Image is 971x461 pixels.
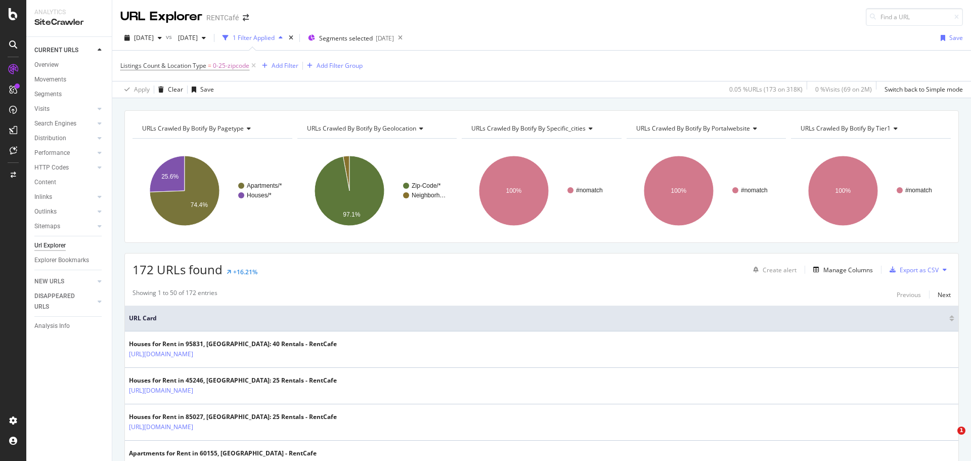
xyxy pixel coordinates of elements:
div: Houses for Rent in 95831, [GEOGRAPHIC_DATA]: 40 Rentals - RentCafe [129,340,337,349]
a: HTTP Codes [34,162,95,173]
input: Find a URL [866,8,963,26]
h4: URLs Crawled By Botify By tier1 [799,120,942,137]
span: URLs Crawled By Botify By portalwebsite [636,124,750,133]
div: Add Filter [272,61,298,70]
div: Houses for Rent in 85027, [GEOGRAPHIC_DATA]: 25 Rentals - RentCafe [129,412,337,422]
button: Switch back to Simple mode [880,81,963,98]
text: Houses/* [247,192,272,199]
div: Previous [897,290,921,299]
div: URL Explorer [120,8,202,25]
div: Switch back to Simple mode [885,85,963,94]
button: Segments selected[DATE] [304,30,394,46]
span: 2025 Jul. 29th [174,33,198,42]
a: Inlinks [34,192,95,202]
div: Url Explorer [34,240,66,251]
div: Outlinks [34,206,57,217]
h4: URLs Crawled By Botify By pagetype [140,120,283,137]
div: Save [200,85,214,94]
text: 100% [671,187,686,194]
a: Segments [34,89,105,100]
span: 2025 Sep. 17th [134,33,154,42]
text: 25.6% [161,173,179,180]
text: #nomatch [576,187,603,194]
button: Previous [897,288,921,301]
div: 0 % Visits ( 69 on 2M ) [815,85,872,94]
button: Save [188,81,214,98]
div: Explorer Bookmarks [34,255,89,266]
div: Next [938,290,951,299]
div: Apply [134,85,150,94]
div: Add Filter Group [317,61,363,70]
span: URLs Crawled By Botify By specific_cities [471,124,586,133]
div: Segments [34,89,62,100]
div: Overview [34,60,59,70]
div: +16.21% [233,268,257,276]
h4: URLs Crawled By Botify By portalwebsite [634,120,777,137]
span: URLs Crawled By Botify By pagetype [142,124,244,133]
a: Performance [34,148,95,158]
text: Neighborh… [412,192,446,199]
div: Save [949,33,963,42]
span: vs [166,32,174,41]
div: Showing 1 to 50 of 172 entries [133,288,217,301]
iframe: Intercom live chat [937,427,961,451]
div: Analysis Info [34,321,70,331]
span: URL Card [129,314,947,323]
div: Clear [168,85,183,94]
div: times [287,33,295,43]
div: Search Engines [34,118,76,129]
button: Next [938,288,951,301]
span: URLs Crawled By Botify By geolocation [307,124,416,133]
text: 100% [506,187,522,194]
div: [DATE] [376,34,394,43]
text: Zip-Code/* [412,182,441,189]
div: Create alert [763,266,797,274]
svg: A chart. [297,147,456,235]
div: NEW URLS [34,276,64,287]
div: Distribution [34,133,66,144]
svg: A chart. [627,147,785,235]
a: Sitemaps [34,221,95,232]
button: [DATE] [174,30,210,46]
span: = [208,61,211,70]
svg: A chart. [133,147,291,235]
a: Url Explorer [34,240,105,251]
button: Add Filter [258,60,298,72]
button: Create alert [749,262,797,278]
a: Content [34,177,105,188]
svg: A chart. [791,147,949,235]
span: 0-25-zipcode [213,59,249,73]
text: Apartments/* [247,182,282,189]
div: Export as CSV [900,266,939,274]
button: Clear [154,81,183,98]
button: 1 Filter Applied [218,30,287,46]
a: Explorer Bookmarks [34,255,105,266]
div: Performance [34,148,70,158]
text: 97.1% [343,211,360,218]
button: Export as CSV [886,262,939,278]
svg: A chart. [462,147,620,235]
h4: URLs Crawled By Botify By geolocation [305,120,448,137]
div: Visits [34,104,50,114]
button: Apply [120,81,150,98]
a: Analysis Info [34,321,105,331]
div: arrow-right-arrow-left [243,14,249,21]
div: Inlinks [34,192,52,202]
a: Overview [34,60,105,70]
a: Outlinks [34,206,95,217]
a: DISAPPEARED URLS [34,291,95,312]
a: [URL][DOMAIN_NAME] [129,422,193,432]
text: 100% [835,187,851,194]
div: CURRENT URLS [34,45,78,56]
span: 172 URLs found [133,261,223,278]
a: Distribution [34,133,95,144]
a: Visits [34,104,95,114]
text: 74.4% [191,201,208,208]
a: Movements [34,74,105,85]
div: 0.05 % URLs ( 173 on 318K ) [729,85,803,94]
button: Add Filter Group [303,60,363,72]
